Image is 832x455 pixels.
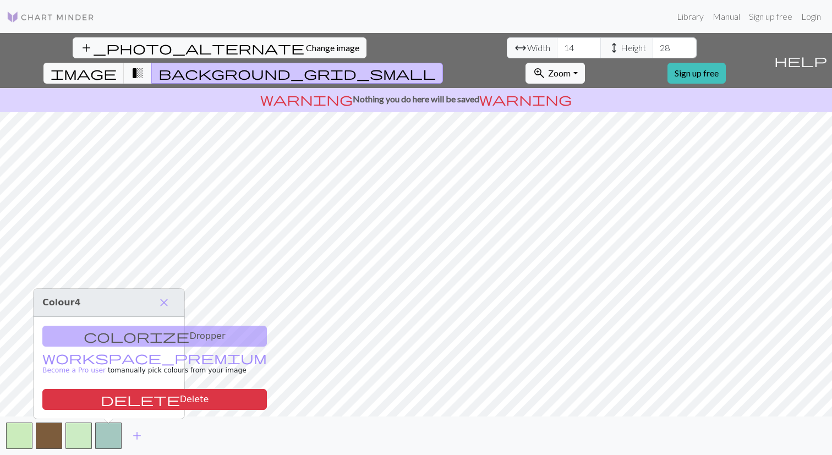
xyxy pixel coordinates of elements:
span: workspace_premium [42,350,267,365]
span: Zoom [548,68,571,78]
a: Sign up free [745,6,797,28]
p: Nothing you do here will be saved [4,92,828,106]
small: to manually pick colours from your image [42,355,267,374]
span: warning [479,91,572,107]
button: Zoom [526,63,584,84]
span: zoom_in [533,65,546,81]
img: Logo [7,10,95,24]
span: close [157,295,171,310]
button: Delete color [42,389,267,410]
span: add_photo_alternate [80,40,304,56]
a: Manual [708,6,745,28]
a: Login [797,6,825,28]
a: Library [672,6,708,28]
span: Height [621,41,646,54]
span: Change image [306,42,359,53]
span: transition_fade [131,65,144,81]
span: delete [101,392,180,407]
button: Close [152,293,176,312]
span: warning [260,91,353,107]
span: Colour 4 [42,297,81,308]
button: Help [769,33,832,88]
button: Add color [123,425,151,446]
a: Become a Pro user [42,355,267,374]
a: Sign up free [667,63,726,84]
span: arrow_range [514,40,527,56]
span: Width [527,41,550,54]
span: image [51,65,117,81]
button: Change image [73,37,366,58]
span: height [607,40,621,56]
span: background_grid_small [158,65,436,81]
span: add [130,428,144,443]
span: help [774,53,827,68]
